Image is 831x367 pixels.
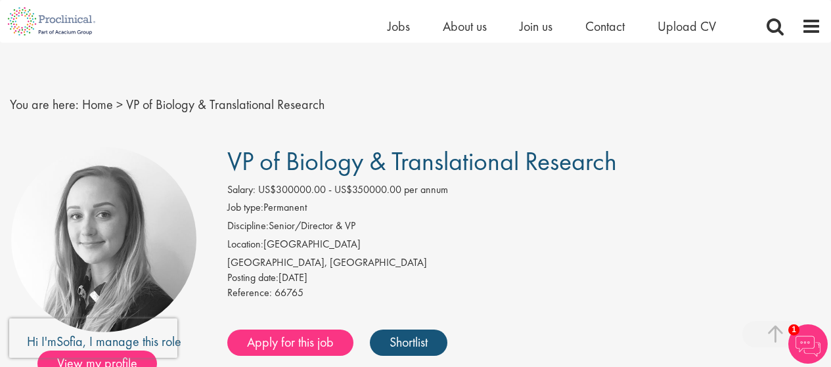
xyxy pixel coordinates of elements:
[11,147,196,332] img: imeage of recruiter Sofia Amark
[9,318,177,358] iframe: reCAPTCHA
[126,96,325,113] span: VP of Biology & Translational Research
[585,18,625,35] a: Contact
[227,330,353,356] a: Apply for this job
[788,324,828,364] img: Chatbot
[788,324,799,335] span: 1
[227,144,617,178] span: VP of Biology & Translational Research
[227,237,821,255] li: [GEOGRAPHIC_DATA]
[258,183,448,196] span: US$300000.00 - US$350000.00 per annum
[227,200,821,219] li: Permanent
[227,200,263,215] label: Job type:
[227,237,263,252] label: Location:
[227,255,821,270] div: [GEOGRAPHIC_DATA], [GEOGRAPHIC_DATA]
[227,183,256,198] label: Salary:
[116,96,123,113] span: >
[443,18,487,35] a: About us
[227,270,279,284] span: Posting date:
[658,18,716,35] a: Upload CV
[227,270,821,286] div: [DATE]
[520,18,552,35] a: Join us
[82,96,113,113] a: breadcrumb link
[227,219,269,234] label: Discipline:
[370,330,447,356] a: Shortlist
[227,286,272,301] label: Reference:
[275,286,303,299] span: 66765
[388,18,410,35] a: Jobs
[227,219,821,237] li: Senior/Director & VP
[10,96,79,113] span: You are here:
